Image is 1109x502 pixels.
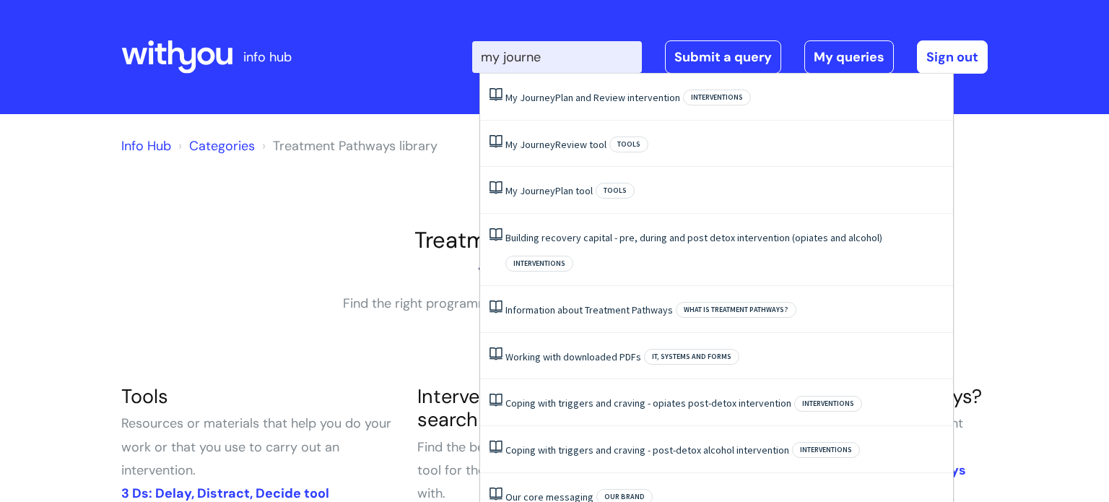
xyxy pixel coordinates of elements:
[505,303,673,316] a: Information about Treatment Pathways
[596,183,635,199] span: Tools
[121,485,329,502] a: 3 Ds: Delay, Distract, Decide tool
[505,184,593,197] a: My JourneyPlan tool
[804,40,894,74] a: My queries
[472,40,988,74] div: | -
[175,134,255,157] li: Solution home
[683,90,751,105] span: Interventions
[917,40,988,74] a: Sign out
[644,349,739,365] span: IT, systems and forms
[792,442,860,458] span: Interventions
[505,138,606,151] a: My JourneyReview tool
[243,46,292,69] p: info hub
[505,443,789,456] a: Coping with triggers and craving - post-detox alcohol intervention
[676,302,796,318] span: What is Treatment Pathways?
[505,91,518,104] span: My
[121,415,391,479] span: Resources or materials that help you do your work or that you use to carry out an intervention.
[505,91,680,104] a: My JourneyPlan and Review intervention
[505,231,882,244] a: Building recovery capital - pre, during and post detox intervention (opiates and alcohol)
[417,384,627,432] a: Interventions and tools search
[520,91,555,104] span: Journey
[258,134,438,157] li: Treatment Pathways library
[189,137,255,155] a: Categories
[121,384,168,409] a: Tools
[665,40,781,74] a: Submit a query
[794,396,862,412] span: Interventions
[338,292,771,339] p: Find the right programmes, interventions and tools for the client you're working with.
[505,256,573,272] span: Interventions
[609,137,648,152] span: Tools
[505,397,791,410] a: Coping with triggers and craving - opiates post-detox intervention
[520,138,555,151] span: Journey
[121,137,171,155] a: Info Hub
[505,138,518,151] span: My
[505,184,518,197] span: My
[121,227,988,254] h1: Treatment Pathways library
[472,41,642,73] input: Search
[505,350,641,363] a: Working with downloaded PDFs
[520,184,555,197] span: Journey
